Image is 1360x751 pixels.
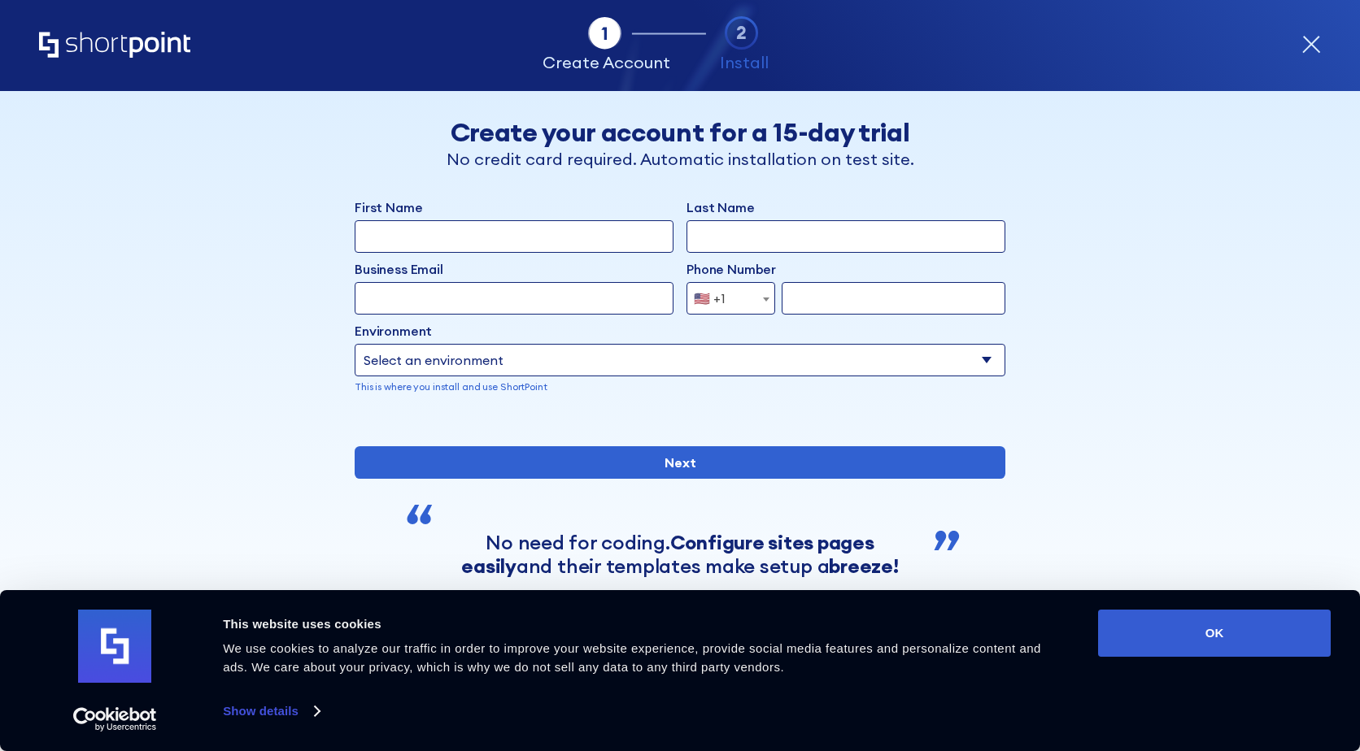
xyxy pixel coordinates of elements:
[1098,610,1331,657] button: OK
[223,614,1061,634] div: This website uses cookies
[223,641,1041,674] span: We use cookies to analyze our traffic in order to improve your website experience, provide social...
[44,707,186,731] a: Usercentrics Cookiebot - opens in a new window
[78,610,151,683] img: logo
[223,699,319,723] a: Show details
